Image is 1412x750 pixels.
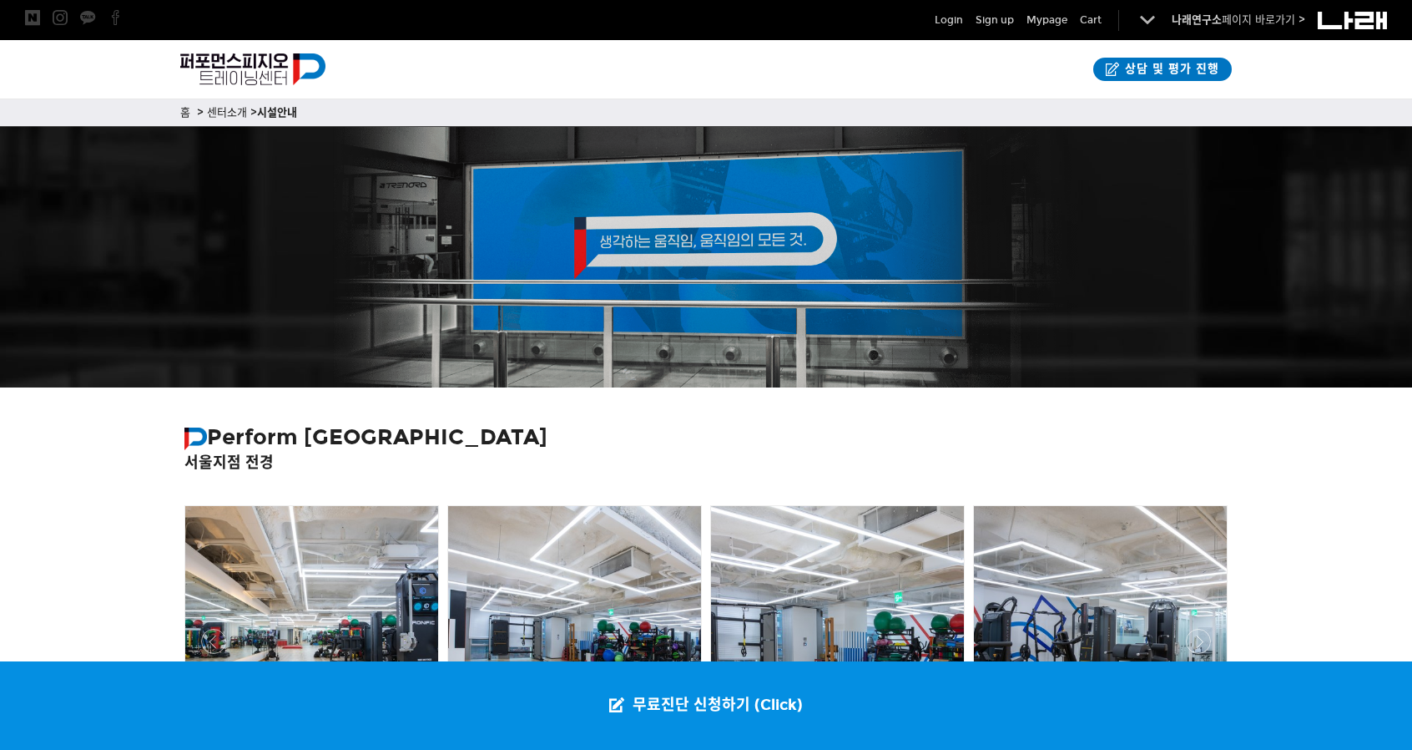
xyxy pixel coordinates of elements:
[1026,12,1067,28] a: Mypage
[1172,13,1305,27] a: 나래연구소페이지 바로가기 >
[257,106,297,119] strong: 시설안내
[184,454,274,472] strong: 서울지점 전경
[1080,12,1102,28] a: Cart
[184,423,547,450] strong: Perform [GEOGRAPHIC_DATA]
[180,104,1232,122] p: 홈 > 센터소개 >
[1120,61,1219,78] span: 상담 및 평가 진행
[1093,58,1232,81] a: 상담 및 평가 진행
[976,12,1014,28] a: Sign up
[184,428,207,450] img: 퍼포먼스피지오 심볼 로고
[1172,13,1222,27] strong: 나래연구소
[593,661,819,750] a: 무료진단 신청하기 (Click)
[935,12,963,28] a: Login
